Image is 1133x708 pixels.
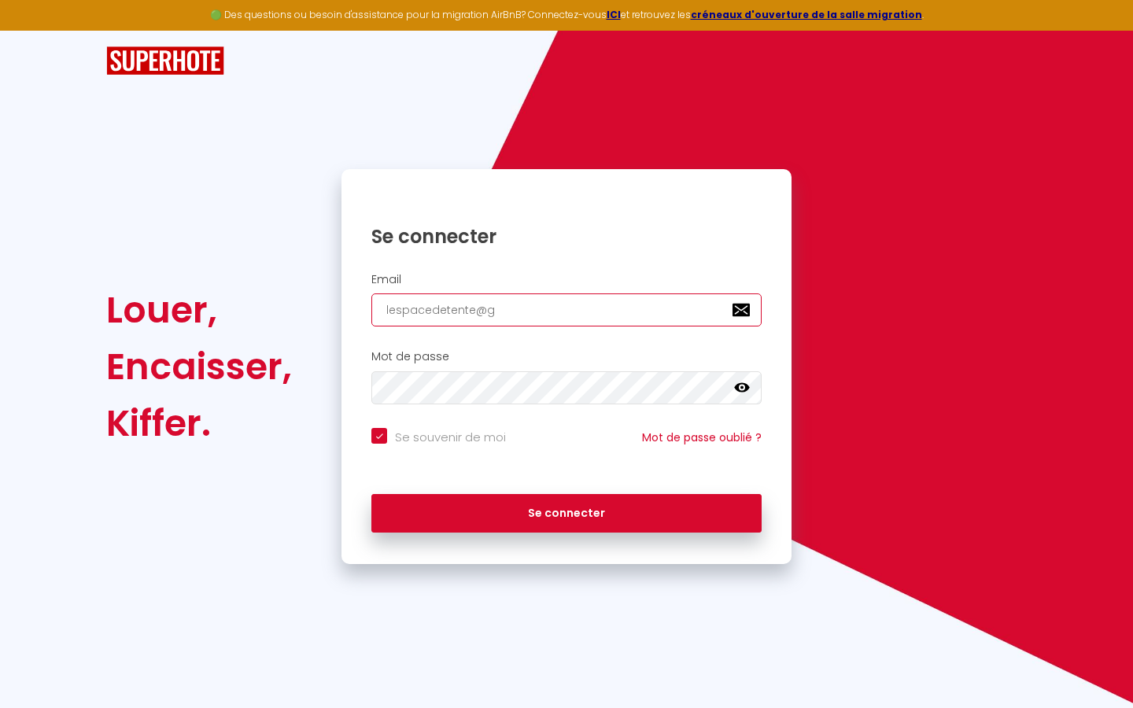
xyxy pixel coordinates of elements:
[106,46,224,76] img: SuperHote logo
[371,350,762,363] h2: Mot de passe
[691,8,922,21] a: créneaux d'ouverture de la salle migration
[106,282,292,338] div: Louer,
[106,395,292,452] div: Kiffer.
[607,8,621,21] a: ICI
[371,273,762,286] h2: Email
[106,338,292,395] div: Encaisser,
[371,224,762,249] h1: Se connecter
[642,430,762,445] a: Mot de passe oublié ?
[371,293,762,326] input: Ton Email
[371,494,762,533] button: Se connecter
[13,6,60,53] button: Ouvrir le widget de chat LiveChat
